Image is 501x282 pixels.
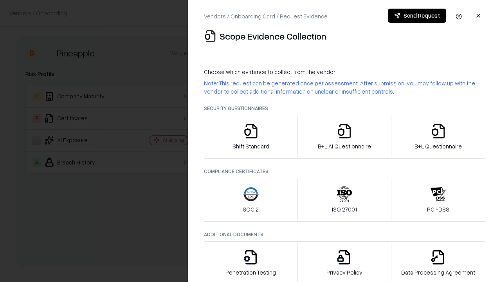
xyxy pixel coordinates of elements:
p: Security Questionnaires [204,105,485,112]
p: Vendors / Onboarding Card / Request Evidence [204,12,328,20]
button: SOC 2 [204,178,298,222]
p: PCI-DSS [427,205,449,213]
button: Send Request [388,9,446,23]
button: Shift Standard [204,115,298,159]
p: Penetration Testing [225,268,276,277]
p: Compliance Certificates [204,168,485,175]
button: PCI-DSS [391,178,485,222]
p: B+L Questionnaire [414,142,462,150]
p: Additional Documents [204,231,485,238]
button: ISO 27001 [297,178,392,222]
p: Note: This request can be generated once per assessment. After submission, you may follow up with... [204,79,485,96]
p: Shift Standard [232,142,269,150]
p: Privacy Policy [326,268,362,277]
button: B+L AI Questionnaire [297,115,392,159]
p: Choose which evidence to collect from the vendor: [204,68,485,76]
p: ISO 27001 [332,205,357,213]
p: Scope Evidence Collection [220,30,326,42]
p: B+L AI Questionnaire [318,142,371,150]
p: SOC 2 [243,205,259,213]
p: Data Processing Agreement [401,268,475,277]
button: B+L Questionnaire [391,115,485,159]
